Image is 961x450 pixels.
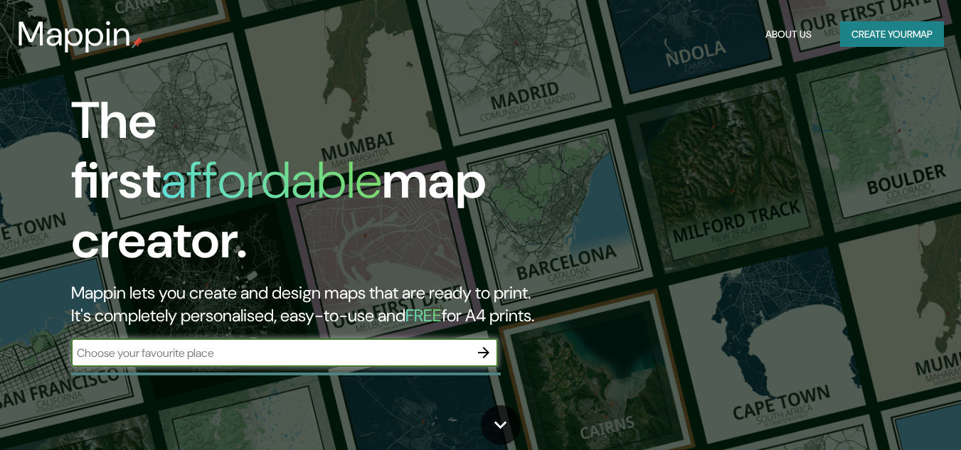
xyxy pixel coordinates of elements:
[71,345,469,361] input: Choose your favourite place
[760,21,817,48] button: About Us
[71,91,552,282] h1: The first map creator.
[132,37,143,48] img: mappin-pin
[840,21,944,48] button: Create yourmap
[71,282,552,327] h2: Mappin lets you create and design maps that are ready to print. It's completely personalised, eas...
[161,147,382,213] h1: affordable
[17,14,132,54] h3: Mappin
[405,304,442,326] h5: FREE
